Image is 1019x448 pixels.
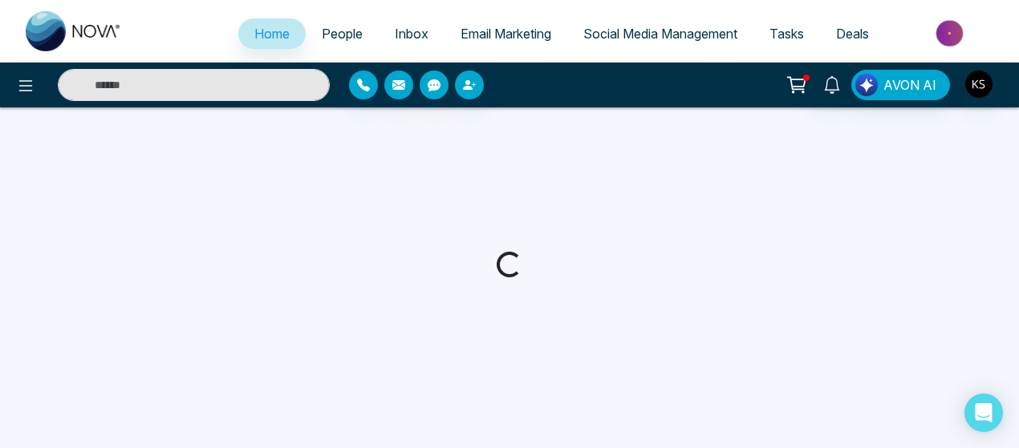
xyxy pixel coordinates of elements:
a: People [306,18,379,49]
span: People [322,26,363,42]
span: Home [254,26,290,42]
img: Lead Flow [855,74,878,96]
span: Tasks [769,26,804,42]
a: Social Media Management [567,18,753,49]
span: AVON AI [883,75,936,95]
a: Home [238,18,306,49]
span: Email Marketing [461,26,551,42]
div: Open Intercom Messenger [964,394,1003,432]
a: Deals [820,18,885,49]
a: Inbox [379,18,445,49]
a: Email Marketing [445,18,567,49]
img: User Avatar [965,71,993,98]
button: AVON AI [851,70,950,100]
span: Inbox [395,26,428,42]
a: Tasks [753,18,820,49]
span: Social Media Management [583,26,737,42]
img: Market-place.gif [893,15,1009,51]
span: Deals [836,26,869,42]
img: Nova CRM Logo [26,11,122,51]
